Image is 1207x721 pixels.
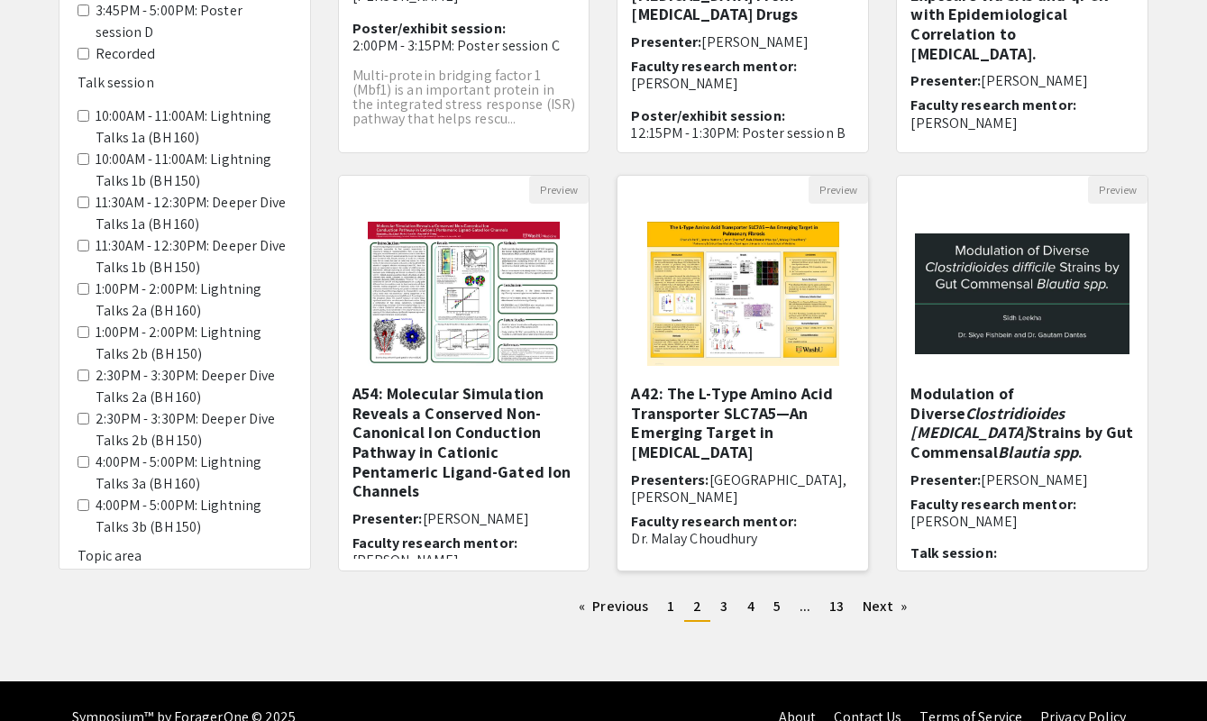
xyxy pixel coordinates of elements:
[96,322,292,365] label: 1:00PM - 2:00PM: Lightning Talks 2b (BH 150)
[631,124,855,141] p: 12:15PM - 1:30PM: Poster session B
[720,597,727,616] span: 3
[78,74,292,91] h6: Talk session
[910,471,1134,488] h6: Presenter:
[981,71,1087,90] span: [PERSON_NAME]
[96,105,292,149] label: 10:00AM - 11:00AM: Lightning Talks 1a (BH 160)
[631,33,855,50] h6: Presenter:
[529,176,589,204] button: Preview
[631,106,784,125] span: Poster/exhibit session:
[800,597,810,616] span: ...
[423,509,529,528] span: [PERSON_NAME]
[629,204,857,384] img: <p>A42: The L-Type Amino Acid Transporter SLC7A5—An Emerging Target in Pulmonary Fibrosis</p>
[617,175,869,571] div: Open Presentation <p>A42: The L-Type Amino Acid Transporter SLC7A5—An Emerging Target in Pulmonar...
[910,384,1134,461] h5: Modulation of Diverse Strains by Gut Commensal .
[910,403,1065,443] em: Clostridioides [MEDICAL_DATA]
[350,204,578,384] img: <p>A54: Molecular Simulation Reveals a Conserved Non-Canonical Ion Conduction Pathway in Cationic...
[910,513,1134,530] p: [PERSON_NAME]
[631,512,796,531] span: Faculty research mentor:
[998,442,1078,462] em: Blautia spp
[96,408,292,452] label: 2:30PM - 3:30PM: Deeper Dive Talks 2b (BH 150)
[338,175,590,571] div: Open Presentation <p>A54: Molecular Simulation Reveals a Conserved Non-Canonical Ion Conduction P...
[338,593,1149,622] ul: Pagination
[829,597,844,616] span: 13
[667,597,674,616] span: 1
[631,75,855,92] p: [PERSON_NAME]
[773,597,781,616] span: 5
[631,471,855,506] h6: Presenters:
[96,495,292,538] label: 4:00PM - 5:00PM: Lightning Talks 3b (BH 150)
[747,597,754,616] span: 4
[981,470,1087,489] span: [PERSON_NAME]
[897,215,1148,372] img: <p><span style="background-color: transparent; color: rgb(0, 0, 0);">Modulation of Diverse </span...
[809,176,868,204] button: Preview
[910,96,1075,114] span: Faculty research mentor:
[910,114,1134,132] p: [PERSON_NAME]
[693,597,701,616] span: 2
[910,543,996,562] span: Talk session:
[910,72,1134,89] h6: Presenter:
[352,534,517,552] span: Faculty research mentor:
[352,37,576,54] p: 2:00PM - 3:15PM: Poster session C
[631,470,846,507] span: [GEOGRAPHIC_DATA], [PERSON_NAME]
[14,640,77,707] iframe: Chat
[570,593,657,620] a: Previous page
[352,19,506,38] span: Poster/exhibit session:
[854,593,916,620] a: Next page
[910,495,1075,514] span: Faculty research mentor:
[352,552,576,569] p: [PERSON_NAME]
[78,547,292,564] h6: Topic area
[896,175,1148,571] div: Open Presentation <p><span style="background-color: transparent; color: rgb(0, 0, 0);">Modulation...
[701,32,808,51] span: [PERSON_NAME]
[631,384,855,461] h5: A42: The L-Type Amino Acid Transporter SLC7A5—An Emerging Target in [MEDICAL_DATA]
[631,530,855,547] p: Dr. Malay Choudhury
[96,365,292,408] label: 2:30PM - 3:30PM: Deeper Dive Talks 2a (BH 160)
[96,452,292,495] label: 4:00PM - 5:00PM: Lightning Talks 3a (BH 160)
[352,68,576,126] p: Multi-protein bridging factor 1 (Mbf1) is an important protein in the integrated stress response ...
[96,43,156,65] label: Recorded
[352,510,576,527] h6: Presenter:
[96,192,292,235] label: 11:30AM - 12:30PM: Deeper Dive Talks 1a (BH 160)
[352,384,576,501] h5: A54: Molecular Simulation Reveals a Conserved Non-Canonical Ion Conduction Pathway in Cationic Pe...
[1088,176,1148,204] button: Preview
[96,149,292,192] label: 10:00AM - 11:00AM: Lightning Talks 1b (BH 150)
[96,235,292,278] label: 11:30AM - 12:30PM: Deeper Dive Talks 1b (BH 150)
[631,57,796,76] span: Faculty research mentor:
[96,278,292,322] label: 1:00PM - 2:00PM: Lightning Talks 2a (BH 160)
